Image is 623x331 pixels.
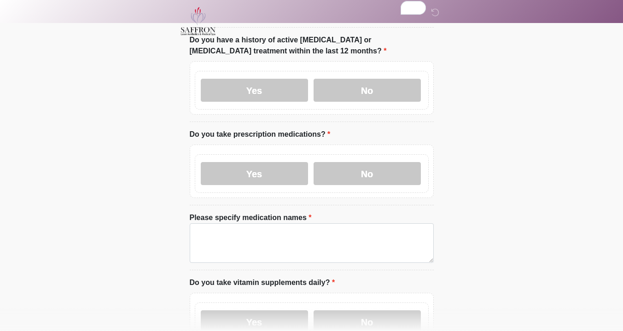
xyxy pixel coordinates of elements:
[314,79,421,102] label: No
[190,35,434,57] label: Do you have a history of active [MEDICAL_DATA] or [MEDICAL_DATA] treatment within the last 12 mon...
[201,79,308,102] label: Yes
[190,129,331,140] label: Do you take prescription medications?
[314,162,421,185] label: No
[201,162,308,185] label: Yes
[190,277,335,288] label: Do you take vitamin supplements daily?
[190,212,312,223] label: Please specify medication names
[180,7,216,35] img: Saffron Laser Aesthetics and Medical Spa Logo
